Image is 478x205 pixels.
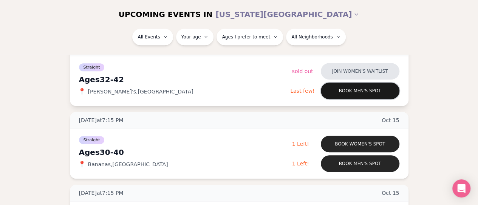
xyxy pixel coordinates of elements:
[181,34,201,40] span: Your age
[321,136,399,152] button: Book women's spot
[138,34,160,40] span: All Events
[290,88,314,94] span: Last few!
[292,141,309,147] span: 1 Left!
[79,147,292,158] div: Ages 30-40
[292,68,313,74] span: Sold Out
[292,161,309,167] span: 1 Left!
[79,189,124,197] span: [DATE] at 7:15 PM
[79,136,105,144] span: Straight
[132,29,173,45] button: All Events
[382,189,399,197] span: Oct 15
[321,155,399,172] button: Book men's spot
[291,34,333,40] span: All Neighborhoods
[79,74,291,85] div: Ages 32-42
[452,179,470,197] div: Open Intercom Messenger
[217,29,283,45] button: Ages I prefer to meet
[79,116,124,124] span: [DATE] at 7:15 PM
[88,161,168,168] span: Bananas , [GEOGRAPHIC_DATA]
[79,63,105,71] span: Straight
[222,34,270,40] span: Ages I prefer to meet
[176,29,214,45] button: Your age
[88,88,193,95] span: [PERSON_NAME]'s , [GEOGRAPHIC_DATA]
[119,9,213,20] span: UPCOMING EVENTS IN
[79,161,85,167] span: 📍
[321,83,399,99] button: Book men's spot
[286,29,345,45] button: All Neighborhoods
[321,63,399,80] button: Join women's waitlist
[215,6,359,23] button: [US_STATE][GEOGRAPHIC_DATA]
[382,116,399,124] span: Oct 15
[79,89,85,95] span: 📍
